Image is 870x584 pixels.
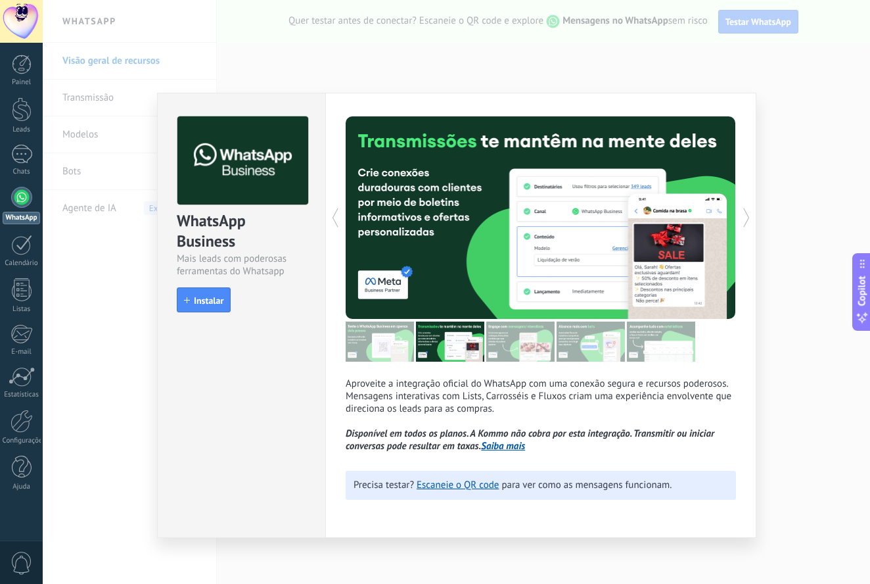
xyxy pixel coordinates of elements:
img: tour_image_46dcd16e2670e67c1b8e928eefbdcce9.png [627,322,695,362]
div: Painel [3,78,41,87]
div: Calendário [3,259,41,268]
div: Leads [3,126,41,134]
div: Listas [3,305,41,314]
img: tour_image_6cf6297515b104f916d063e49aae351c.png [416,322,484,362]
div: Estatísticas [3,391,41,399]
img: logo_main.png [177,116,308,205]
span: para ver como as mensagens funcionam. [501,479,672,491]
i: Disponível em todos os planos. A Kommo não cobra por esta integração. Transmitir ou iniciar conve... [346,427,714,452]
span: Copilot [856,276,869,306]
a: Saiba mais [481,440,525,452]
span: Instalar [194,296,223,305]
div: Chats [3,168,41,176]
button: Instalar [177,287,231,312]
img: tour_image_af96a8ccf0f3a66e7f08a429c7d28073.png [346,322,414,362]
div: Mais leads com poderosas ferramentas do Whatsapp [177,253,306,278]
p: Aproveite a integração oficial do WhatsApp com uma conexão segura e recursos poderosos. Mensagens... [346,377,736,452]
div: E-mail [3,348,41,356]
div: WhatsApp Business [177,210,306,253]
img: tour_image_87c31d5c6b42496d4b4f28fbf9d49d2b.png [486,322,555,362]
div: WhatsApp [3,212,40,224]
a: Escaneie o QR code [417,479,499,491]
div: Configurações [3,437,41,445]
img: tour_image_58a1c38c4dee0ce492f4b60cdcddf18a.png [557,322,625,362]
span: Precisa testar? [354,479,414,491]
div: Ajuda [3,483,41,491]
